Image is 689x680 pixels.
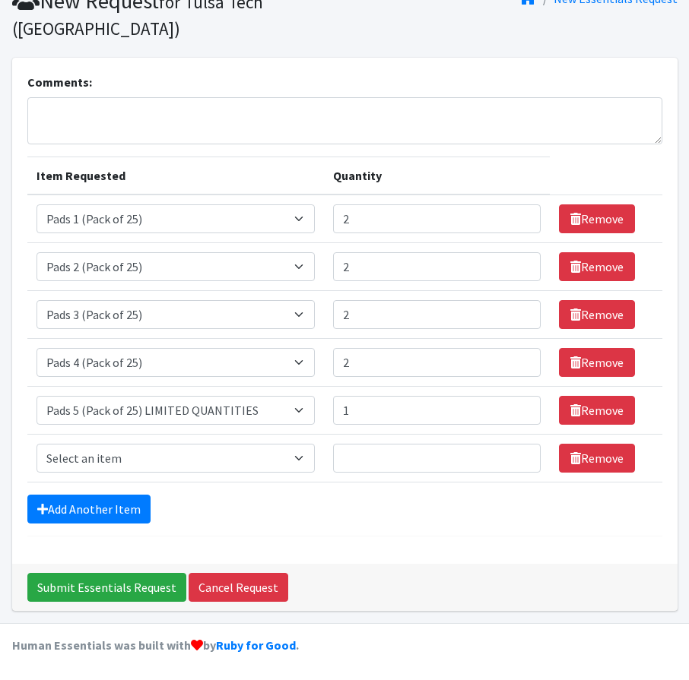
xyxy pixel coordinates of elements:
label: Comments: [27,73,92,91]
strong: Human Essentials was built with by . [12,637,299,653]
input: Submit Essentials Request [27,573,186,602]
a: Ruby for Good [216,637,296,653]
a: Remove [559,300,635,329]
th: Quantity [324,157,551,195]
a: Remove [559,252,635,281]
a: Remove [559,348,635,377]
a: Remove [559,396,635,425]
a: Cancel Request [189,573,288,602]
th: Item Requested [27,157,324,195]
a: Remove [559,204,635,233]
a: Add Another Item [27,495,151,523]
a: Remove [559,444,635,473]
